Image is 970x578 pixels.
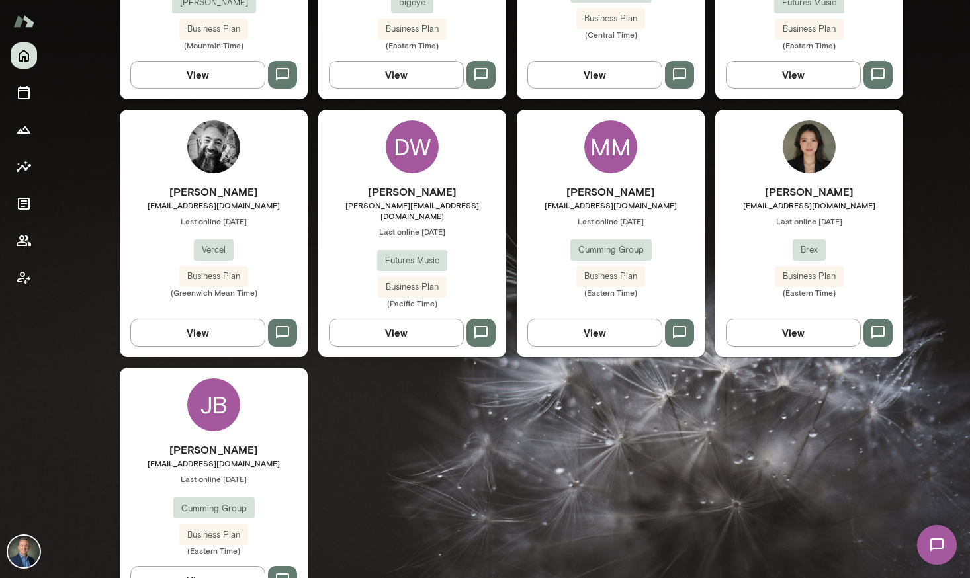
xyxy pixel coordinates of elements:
[11,116,37,143] button: Growth Plan
[179,270,248,283] span: Business Plan
[318,184,506,200] h6: [PERSON_NAME]
[11,265,37,291] button: Client app
[179,528,248,542] span: Business Plan
[179,22,248,36] span: Business Plan
[120,287,308,298] span: (Greenwich Mean Time)
[11,153,37,180] button: Insights
[13,9,34,34] img: Mento
[8,536,40,567] img: Michael Alden
[11,190,37,217] button: Documents
[11,227,37,254] button: Members
[715,40,903,50] span: (Eastern Time)
[715,216,903,226] span: Last online [DATE]
[576,12,645,25] span: Business Plan
[120,474,308,484] span: Last online [DATE]
[726,61,861,89] button: View
[120,184,308,200] h6: [PERSON_NAME]
[120,40,308,50] span: (Mountain Time)
[173,502,255,515] span: Cumming Group
[187,378,240,431] div: JB
[130,61,265,89] button: View
[378,280,447,294] span: Business Plan
[329,61,464,89] button: View
[715,287,903,298] span: (Eastern Time)
[584,120,637,173] div: MM
[318,200,506,221] span: [PERSON_NAME][EMAIL_ADDRESS][DOMAIN_NAME]
[715,200,903,210] span: [EMAIL_ADDRESS][DOMAIN_NAME]
[318,298,506,308] span: (Pacific Time)
[576,270,645,283] span: Business Plan
[130,319,265,347] button: View
[726,319,861,347] button: View
[318,40,506,50] span: (Eastern Time)
[187,120,240,173] img: Matt Cleghorn
[570,243,652,257] span: Cumming Group
[517,216,705,226] span: Last online [DATE]
[517,200,705,210] span: [EMAIL_ADDRESS][DOMAIN_NAME]
[527,319,662,347] button: View
[517,29,705,40] span: (Central Time)
[120,545,308,556] span: (Eastern Time)
[783,120,836,173] img: Flora Zhang
[329,319,464,347] button: View
[318,226,506,237] span: Last online [DATE]
[11,42,37,69] button: Home
[793,243,826,257] span: Brex
[377,254,447,267] span: Futures Music
[11,79,37,106] button: Sessions
[378,22,447,36] span: Business Plan
[194,243,234,257] span: Vercel
[715,184,903,200] h6: [PERSON_NAME]
[120,458,308,468] span: [EMAIL_ADDRESS][DOMAIN_NAME]
[775,270,844,283] span: Business Plan
[120,200,308,210] span: [EMAIL_ADDRESS][DOMAIN_NAME]
[120,216,308,226] span: Last online [DATE]
[527,61,662,89] button: View
[386,120,439,173] div: DW
[517,287,705,298] span: (Eastern Time)
[517,184,705,200] h6: [PERSON_NAME]
[775,22,844,36] span: Business Plan
[120,442,308,458] h6: [PERSON_NAME]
